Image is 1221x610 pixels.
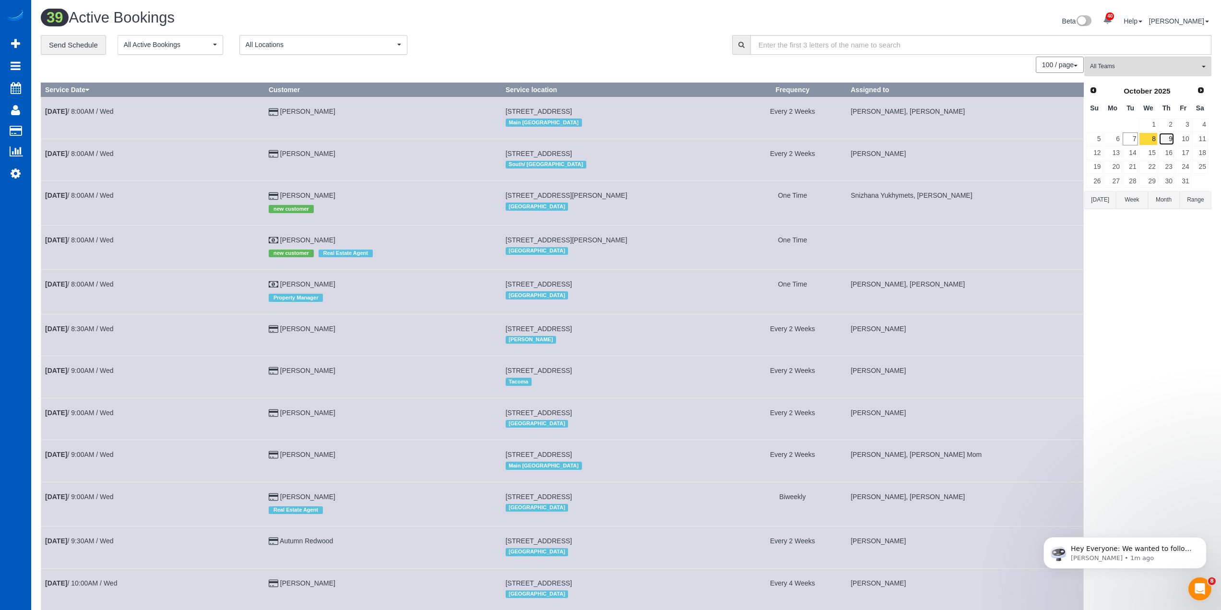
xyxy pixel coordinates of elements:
a: [PERSON_NAME] [280,409,335,417]
td: Schedule date [41,440,265,482]
td: Assigned to [847,568,1084,610]
td: Service location [501,225,738,269]
a: [DATE]/ 8:30AM / Wed [45,325,114,333]
iframe: Intercom live chat [1188,577,1211,600]
td: Schedule date [41,568,265,610]
a: [DATE]/ 9:00AM / Wed [45,367,114,374]
a: [PERSON_NAME] [280,191,335,199]
a: 23 [1159,161,1174,174]
td: Assigned to [847,181,1084,225]
button: [DATE] [1084,191,1116,209]
span: [GEOGRAPHIC_DATA] [506,548,569,556]
td: Schedule date [41,526,265,568]
a: Beta [1062,17,1092,25]
a: Prev [1087,84,1100,97]
span: Tuesday [1126,104,1134,112]
td: Customer [264,482,501,526]
td: Frequency [738,314,847,356]
td: Frequency [738,440,847,482]
td: Service location [501,440,738,482]
a: 26 [1086,175,1102,188]
span: [STREET_ADDRESS] [506,325,572,333]
td: Customer [264,440,501,482]
a: 15 [1139,146,1157,159]
a: 31 [1175,175,1191,188]
p: Message from Ellie, sent 1m ago [42,37,166,46]
span: [STREET_ADDRESS][PERSON_NAME] [506,236,628,244]
a: [PERSON_NAME] [280,108,335,115]
b: [DATE] [45,108,67,115]
a: Send Schedule [41,35,106,55]
td: Service location [501,356,738,398]
div: Location [506,245,735,257]
a: [PERSON_NAME] [280,280,335,288]
th: Customer [264,83,501,97]
span: Next [1197,86,1205,94]
td: Frequency [738,526,847,568]
div: Location [506,546,735,558]
a: [PERSON_NAME] [280,236,335,244]
a: 24 [1175,161,1191,174]
b: [DATE] [45,236,67,244]
td: Service location [501,398,738,440]
div: Location [506,418,735,430]
b: [DATE] [45,409,67,417]
i: Credit Card Payment [269,109,278,116]
span: 8 [1208,577,1216,585]
span: [GEOGRAPHIC_DATA] [506,504,569,512]
a: 14 [1123,146,1138,159]
a: 16 [1159,146,1174,159]
a: [DATE]/ 8:00AM / Wed [45,280,114,288]
td: Assigned to [847,526,1084,568]
td: Service location [501,181,738,225]
span: All Locations [246,40,395,49]
a: [DATE]/ 9:00AM / Wed [45,409,114,417]
a: [PERSON_NAME] [280,451,335,458]
div: Location [506,334,735,346]
td: Schedule date [41,270,265,314]
span: 2025 [1154,87,1170,95]
a: Help [1124,17,1142,25]
b: [DATE] [45,325,67,333]
span: Real Estate Agent [269,506,323,514]
img: Automaid Logo [6,10,25,23]
div: Location [506,200,735,213]
span: [GEOGRAPHIC_DATA] [506,247,569,255]
span: All Teams [1090,62,1199,71]
span: 39 [41,9,69,26]
th: Service location [501,83,738,97]
td: Schedule date [41,97,265,139]
td: Service location [501,139,738,180]
td: Assigned to [847,356,1084,398]
button: Range [1180,191,1211,209]
span: Tacoma [506,378,532,385]
td: Customer [264,398,501,440]
b: [DATE] [45,280,67,288]
span: [STREET_ADDRESS] [506,451,572,458]
a: 9 [1159,132,1174,145]
a: 27 [1103,175,1121,188]
td: Service location [501,482,738,526]
a: 30 [1159,175,1174,188]
a: 19 [1086,161,1102,174]
span: [STREET_ADDRESS] [506,150,572,157]
i: Cash Payment [269,281,278,288]
h1: Active Bookings [41,10,619,26]
span: Friday [1180,104,1186,112]
a: [PERSON_NAME] [280,493,335,501]
td: Schedule date [41,482,265,526]
a: [DATE]/ 8:00AM / Wed [45,108,114,115]
a: 12 [1086,146,1102,159]
span: 40 [1106,12,1114,20]
td: Schedule date [41,139,265,180]
i: Credit Card Payment [269,494,278,501]
button: All Locations [239,35,407,55]
a: [PERSON_NAME] [280,150,335,157]
td: Assigned to [847,139,1084,180]
span: [STREET_ADDRESS] [506,537,572,545]
td: Customer [264,270,501,314]
td: Assigned to [847,97,1084,139]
